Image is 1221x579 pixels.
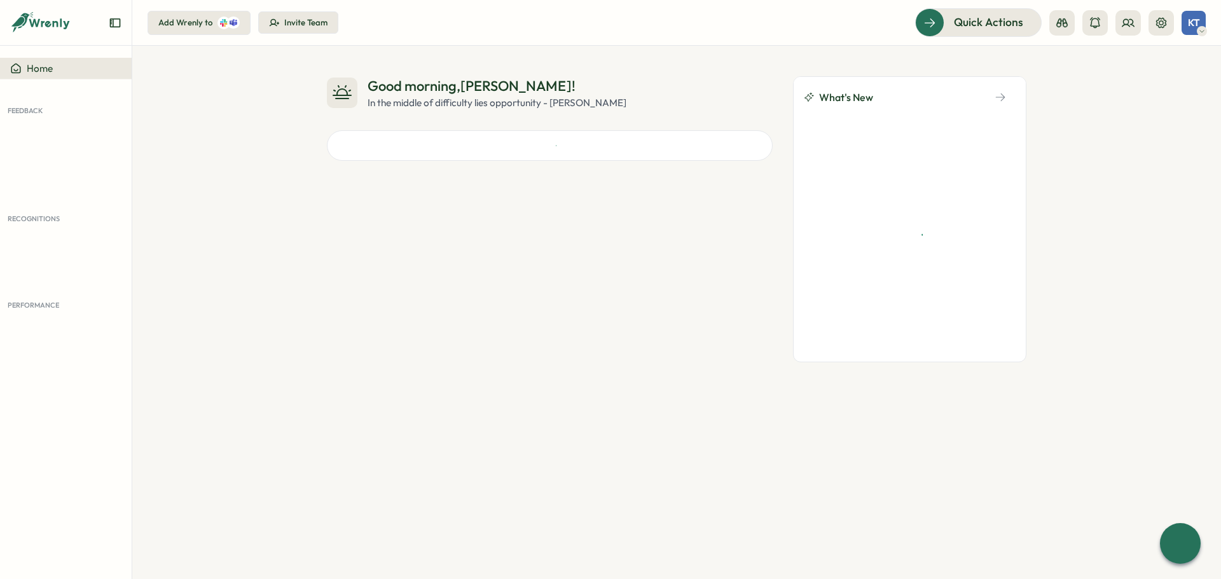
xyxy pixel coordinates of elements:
span: What's New [819,90,873,106]
button: Expand sidebar [109,17,121,29]
button: Quick Actions [915,8,1042,36]
div: Invite Team [284,17,328,29]
button: Add Wrenly to [148,11,251,35]
div: Good morning , [PERSON_NAME] ! [368,76,626,96]
button: KT [1182,11,1206,35]
button: Invite Team [258,11,338,34]
div: In the middle of difficulty lies opportunity - [PERSON_NAME] [368,96,626,110]
span: Quick Actions [954,14,1023,31]
span: KT [1188,17,1200,28]
span: Home [27,62,53,74]
div: Add Wrenly to [158,17,212,29]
